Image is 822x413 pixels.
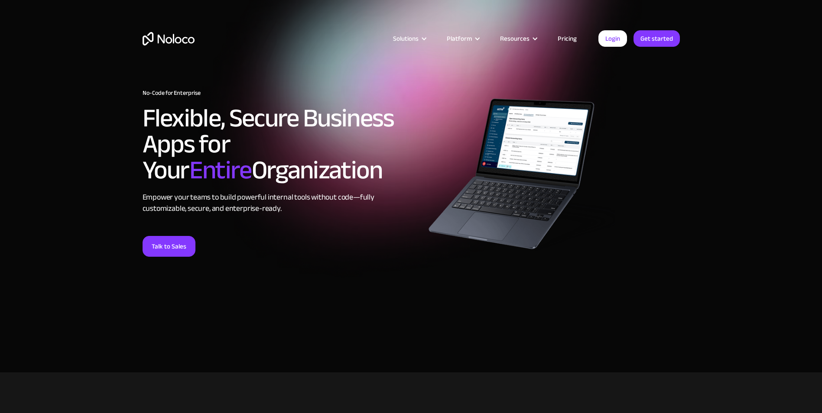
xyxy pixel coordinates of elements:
a: Pricing [547,33,588,44]
div: Platform [436,33,489,44]
div: Resources [500,33,530,44]
a: Login [598,30,627,47]
a: home [143,32,195,45]
div: Resources [489,33,547,44]
div: Solutions [393,33,419,44]
h2: Flexible, Secure Business Apps for Your Organization [143,105,407,183]
h1: No-Code for Enterprise [143,90,407,97]
div: Empower your teams to build powerful internal tools without code—fully customizable, secure, and ... [143,192,407,214]
a: Talk to Sales [143,236,195,257]
div: Solutions [382,33,436,44]
span: Entire [189,146,252,194]
a: Get started [634,30,680,47]
div: Platform [447,33,472,44]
